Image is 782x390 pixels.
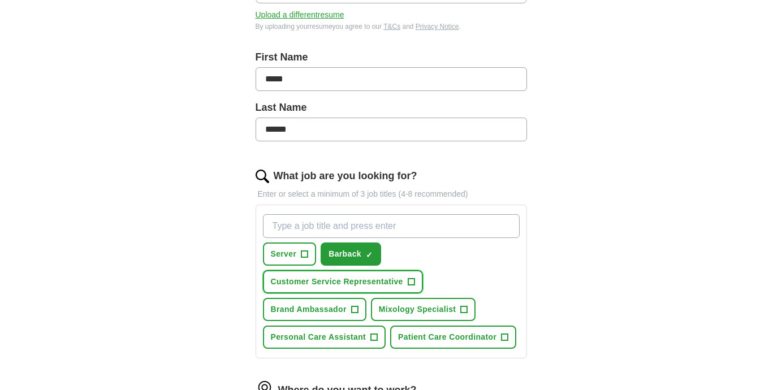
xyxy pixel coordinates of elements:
button: Server [263,242,317,266]
button: Patient Care Coordinator [390,326,516,349]
button: Mixology Specialist [371,298,476,321]
span: Personal Care Assistant [271,331,366,343]
button: Personal Care Assistant [263,326,386,349]
p: Enter or select a minimum of 3 job titles (4-8 recommended) [256,188,527,200]
button: Barback✓ [321,242,381,266]
a: T&Cs [383,23,400,31]
label: Last Name [256,100,527,115]
a: Privacy Notice [416,23,459,31]
div: By uploading your resume you agree to our and . [256,21,527,32]
button: Customer Service Representative [263,270,423,293]
span: Customer Service Representative [271,276,403,288]
span: Mixology Specialist [379,304,456,315]
button: Brand Ambassador [263,298,366,321]
span: Server [271,248,297,260]
label: First Name [256,50,527,65]
span: Brand Ambassador [271,304,347,315]
span: ✓ [366,250,373,259]
img: search.png [256,170,269,183]
label: What job are you looking for? [274,168,417,184]
button: Upload a differentresume [256,9,344,21]
input: Type a job title and press enter [263,214,520,238]
span: Patient Care Coordinator [398,331,496,343]
span: Barback [329,248,361,260]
